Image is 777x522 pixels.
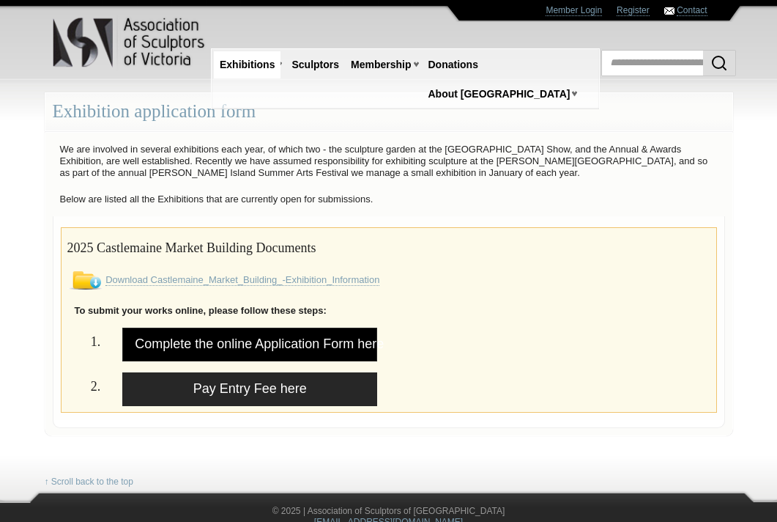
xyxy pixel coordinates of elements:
a: About [GEOGRAPHIC_DATA] [423,81,576,108]
a: Complete the online Application Form here [122,328,377,361]
img: logo.png [52,15,208,70]
h2: 2025 Castlemaine Market Building Documents [67,234,710,260]
a: Member Login [546,5,602,16]
div: Exhibition application form [45,92,733,131]
strong: To submit your works online, please follow these steps: [75,305,327,316]
a: Sculptors [286,51,345,78]
a: Register [617,5,650,16]
a: Download Castlemaine_Market_Building_-Exhibition_Information [105,274,379,286]
h2: 1. [67,328,101,353]
p: We are involved in several exhibitions each year, of which two - the sculpture garden at the [GEO... [53,140,725,183]
img: Contact ASV [664,7,674,15]
p: Below are listed all the Exhibitions that are currently open for submissions. [53,190,725,209]
a: Contact [677,5,707,16]
img: Search [710,54,728,72]
img: Download File [67,271,103,290]
a: Donations [423,51,484,78]
a: Pay Entry Fee here [122,372,377,406]
h2: 2. [67,372,101,398]
a: Exhibitions [214,51,280,78]
a: Membership [345,51,417,78]
a: ↑ Scroll back to the top [45,477,133,488]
